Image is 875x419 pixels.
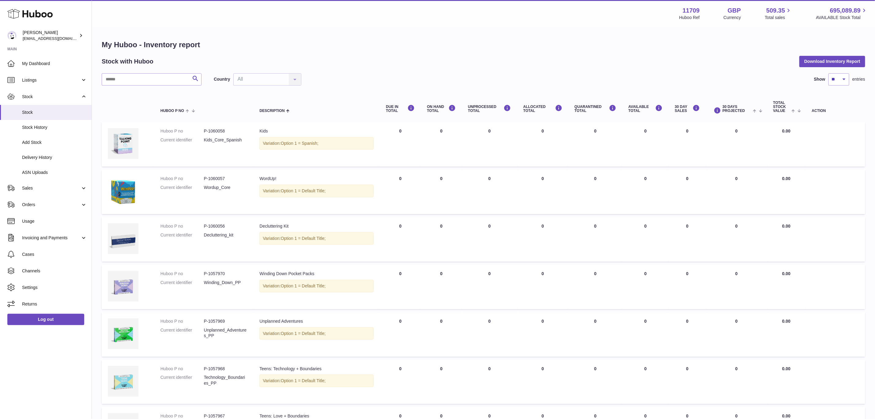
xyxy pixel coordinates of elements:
[22,155,87,160] span: Delivery History
[204,137,247,143] dd: Kids_Core_Spanish
[259,413,374,419] div: Teens: Love + Boundaries
[259,318,374,324] div: Unplanned Adventures
[23,30,78,41] div: [PERSON_NAME]
[204,280,247,286] dd: Winding_Down_PP
[380,265,421,309] td: 0
[683,6,700,15] strong: 11709
[669,122,706,167] td: 0
[160,137,204,143] dt: Current identifier
[622,312,669,357] td: 0
[766,6,785,15] span: 509.35
[669,170,706,214] td: 0
[108,223,138,254] img: product image
[22,252,87,257] span: Cases
[281,188,326,193] span: Option 1 = Default Title;
[22,140,87,145] span: Add Stock
[22,94,81,100] span: Stock
[782,319,790,324] span: 0.00
[259,137,374,150] div: Variation:
[765,15,792,21] span: Total sales
[204,318,247,324] dd: P-1057969
[281,378,326,383] span: Option 1 = Default Title;
[380,360,421,404] td: 0
[259,280,374,292] div: Variation:
[108,128,138,159] img: product image
[669,265,706,309] td: 0
[281,141,319,146] span: Option 1 = Spanish;
[594,271,597,276] span: 0
[814,76,825,82] label: Show
[523,105,562,113] div: ALLOCATED Total
[421,265,462,309] td: 0
[160,223,204,229] dt: Huboo P no
[462,217,517,262] td: 0
[622,265,669,309] td: 0
[812,109,859,113] div: Action
[204,185,247,190] dd: Wordup_Core
[259,375,374,387] div: Variation:
[462,265,517,309] td: 0
[852,76,865,82] span: entries
[204,327,247,339] dd: Unplanned_Adventures_PP
[622,170,669,214] td: 0
[679,15,700,21] div: Huboo Ref
[728,6,741,15] strong: GBP
[259,327,374,340] div: Variation:
[427,105,456,113] div: ON HAND Total
[160,109,184,113] span: Huboo P no
[517,170,568,214] td: 0
[782,224,790,229] span: 0.00
[22,268,87,274] span: Channels
[462,170,517,214] td: 0
[816,15,868,21] span: AVAILABLE Stock Total
[628,105,663,113] div: AVAILABLE Total
[160,176,204,182] dt: Huboo P no
[594,129,597,133] span: 0
[517,217,568,262] td: 0
[706,170,767,214] td: 0
[160,128,204,134] dt: Huboo P no
[622,217,669,262] td: 0
[160,280,204,286] dt: Current identifier
[421,170,462,214] td: 0
[204,223,247,229] dd: P-1060056
[462,122,517,167] td: 0
[22,61,87,67] span: My Dashboard
[22,185,81,191] span: Sales
[259,271,374,277] div: Winding Down Pocket Packs
[204,375,247,386] dd: Technology_Boundaries_PP
[622,122,669,167] td: 0
[259,128,374,134] div: Kids
[622,360,669,404] td: 0
[386,105,415,113] div: DUE IN TOTAL
[22,218,87,224] span: Usage
[23,36,90,41] span: [EMAIL_ADDRESS][DOMAIN_NAME]
[204,176,247,182] dd: P-1060057
[281,331,326,336] span: Option 1 = Default Title;
[160,413,204,419] dt: Huboo P no
[594,224,597,229] span: 0
[204,232,247,238] dd: Decluttering_kit
[259,223,374,229] div: Decluttering Kit
[204,366,247,372] dd: P-1057968
[706,265,767,309] td: 0
[22,110,87,115] span: Stock
[782,413,790,418] span: 0.00
[517,265,568,309] td: 0
[259,232,374,245] div: Variation:
[204,413,247,419] dd: P-1057967
[380,122,421,167] td: 0
[281,283,326,288] span: Option 1 = Default Title;
[706,312,767,357] td: 0
[259,185,374,197] div: Variation:
[259,109,285,113] span: Description
[594,319,597,324] span: 0
[22,301,87,307] span: Returns
[160,185,204,190] dt: Current identifier
[724,15,741,21] div: Currency
[675,105,700,113] div: 30 DAY SALES
[517,360,568,404] td: 0
[421,217,462,262] td: 0
[22,202,81,208] span: Orders
[22,77,81,83] span: Listings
